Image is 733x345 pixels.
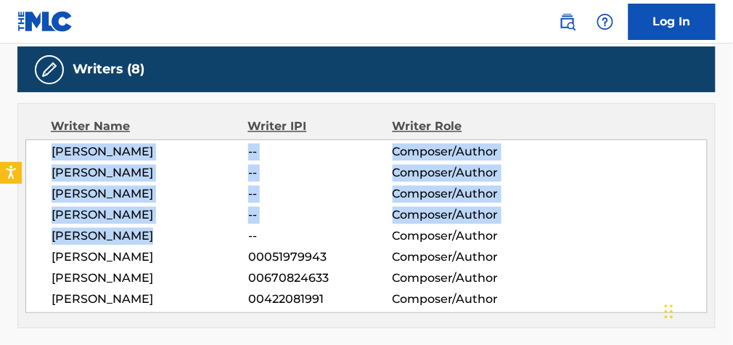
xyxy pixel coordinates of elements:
[248,270,393,288] span: 00670824633
[248,144,393,161] span: --
[660,275,733,345] iframe: Chat Widget
[597,13,614,31] img: help
[17,11,73,32] img: MLC Logo
[393,186,524,203] span: Composer/Author
[52,249,248,267] span: [PERSON_NAME]
[393,228,524,245] span: Composer/Author
[52,270,248,288] span: [PERSON_NAME]
[248,249,393,267] span: 00051979943
[393,270,524,288] span: Composer/Author
[52,228,248,245] span: [PERSON_NAME]
[393,291,524,309] span: Composer/Author
[51,118,248,136] div: Writer Name
[52,165,248,182] span: [PERSON_NAME]
[248,228,393,245] span: --
[628,4,716,40] a: Log In
[248,291,393,309] span: 00422081991
[73,61,144,78] h5: Writers (8)
[393,118,524,136] div: Writer Role
[52,207,248,224] span: [PERSON_NAME]
[248,165,393,182] span: --
[393,249,524,267] span: Composer/Author
[52,291,248,309] span: [PERSON_NAME]
[248,118,393,136] div: Writer IPI
[41,61,58,78] img: Writers
[248,186,393,203] span: --
[52,186,248,203] span: [PERSON_NAME]
[393,207,524,224] span: Composer/Author
[553,7,582,36] a: Public Search
[665,290,673,333] div: Drag
[393,165,524,182] span: Composer/Author
[248,207,393,224] span: --
[393,144,524,161] span: Composer/Author
[591,7,620,36] div: Help
[559,13,576,31] img: search
[52,144,248,161] span: [PERSON_NAME]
